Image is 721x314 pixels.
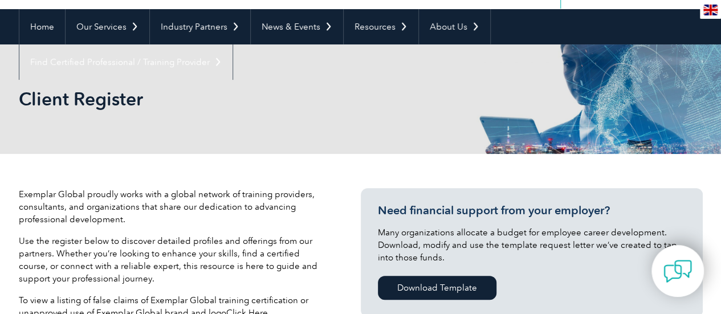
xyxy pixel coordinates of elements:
h2: Client Register [19,90,498,108]
a: Download Template [378,276,496,300]
img: en [703,5,718,15]
a: Our Services [66,9,149,44]
a: Find Certified Professional / Training Provider [19,44,233,80]
a: News & Events [251,9,343,44]
p: Use the register below to discover detailed profiles and offerings from our partners. Whether you... [19,235,327,285]
p: Exemplar Global proudly works with a global network of training providers, consultants, and organ... [19,188,327,226]
a: About Us [419,9,490,44]
img: contact-chat.png [663,257,692,286]
h3: Need financial support from your employer? [378,203,686,218]
a: Resources [344,9,418,44]
a: Industry Partners [150,9,250,44]
a: Home [19,9,65,44]
p: Many organizations allocate a budget for employee career development. Download, modify and use th... [378,226,686,264]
